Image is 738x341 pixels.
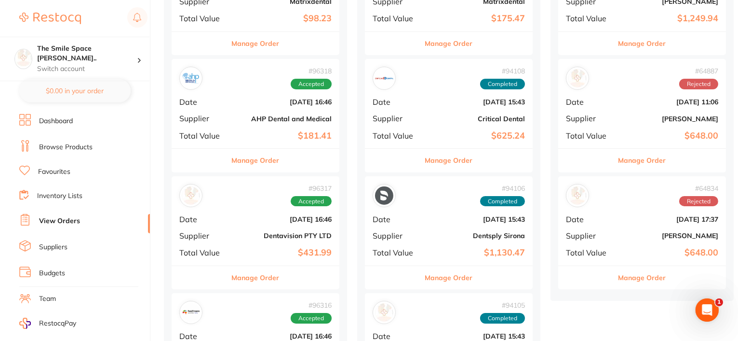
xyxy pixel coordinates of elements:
[618,149,666,172] button: Manage Order
[480,313,525,324] span: Completed
[618,32,666,55] button: Manage Order
[373,114,421,123] span: Supplier
[715,298,723,306] span: 1
[38,167,70,177] a: Favourites
[235,14,332,24] b: $98.23
[568,186,587,205] img: Henry Schein Halas
[679,185,718,192] span: # 64834
[373,332,421,341] span: Date
[37,64,137,74] p: Switch account
[39,216,80,226] a: View Orders
[291,185,332,192] span: # 96317
[15,49,32,66] img: The Smile Space Lilli Pilli
[679,67,718,75] span: # 64887
[373,231,421,240] span: Supplier
[39,242,67,252] a: Suppliers
[235,98,332,106] b: [DATE] 16:46
[232,266,280,289] button: Manage Order
[622,115,718,123] b: [PERSON_NAME]
[622,248,718,258] b: $648.00
[622,14,718,24] b: $1,249.94
[566,131,614,140] span: Total Value
[179,131,228,140] span: Total Value
[235,232,332,240] b: Dentavision PTY LTD
[291,196,332,207] span: Accepted
[39,116,73,126] a: Dashboard
[429,248,525,258] b: $1,130.47
[679,79,718,89] span: Rejected
[179,248,228,257] span: Total Value
[235,131,332,141] b: $181.41
[566,215,614,224] span: Date
[291,313,332,324] span: Accepted
[373,248,421,257] span: Total Value
[566,231,614,240] span: Supplier
[39,142,93,152] a: Browse Products
[566,114,614,123] span: Supplier
[373,14,421,23] span: Total Value
[172,59,339,172] div: AHP Dental and Medical#96318AcceptedDate[DATE] 16:46SupplierAHP Dental and MedicalTotal Value$181...
[291,301,332,309] span: # 96316
[235,248,332,258] b: $431.99
[19,318,76,329] a: RestocqPay
[622,215,718,223] b: [DATE] 17:37
[37,191,82,201] a: Inventory Lists
[19,318,31,329] img: RestocqPay
[429,332,525,340] b: [DATE] 15:43
[375,69,393,87] img: Critical Dental
[480,196,525,207] span: Completed
[19,13,81,24] img: Restocq Logo
[429,215,525,223] b: [DATE] 15:43
[291,79,332,89] span: Accepted
[696,298,719,322] iframe: Intercom live chat
[179,332,228,341] span: Date
[480,79,525,89] span: Completed
[179,231,228,240] span: Supplier
[172,176,339,290] div: Dentavision PTY LTD#96317AcceptedDate[DATE] 16:46SupplierDentavision PTY LTDTotal Value$431.99Man...
[232,32,280,55] button: Manage Order
[622,131,718,141] b: $648.00
[179,14,228,23] span: Total Value
[232,149,280,172] button: Manage Order
[566,248,614,257] span: Total Value
[182,69,200,87] img: AHP Dental and Medical
[566,14,614,23] span: Total Value
[568,69,587,87] img: Henry Schein Halas
[425,266,473,289] button: Manage Order
[425,149,473,172] button: Manage Order
[429,131,525,141] b: $625.24
[480,185,525,192] span: # 94106
[679,196,718,207] span: Rejected
[19,79,131,102] button: $0.00 in your order
[429,14,525,24] b: $175.47
[39,319,76,328] span: RestocqPay
[480,67,525,75] span: # 94108
[182,303,200,322] img: Healthware Australia Ridley
[235,332,332,340] b: [DATE] 16:46
[429,232,525,240] b: Dentsply Sirona
[19,7,81,29] a: Restocq Logo
[291,67,332,75] span: # 96318
[373,98,421,106] span: Date
[375,303,393,322] img: Dentavision PTY LTD
[375,186,393,205] img: Dentsply Sirona
[182,186,200,205] img: Dentavision PTY LTD
[618,266,666,289] button: Manage Order
[179,215,228,224] span: Date
[39,269,65,278] a: Budgets
[235,215,332,223] b: [DATE] 16:46
[622,232,718,240] b: [PERSON_NAME]
[179,98,228,106] span: Date
[429,98,525,106] b: [DATE] 15:43
[566,98,614,106] span: Date
[480,301,525,309] span: # 94105
[179,114,228,123] span: Supplier
[39,294,56,304] a: Team
[37,44,137,63] h4: The Smile Space Lilli Pilli
[235,115,332,123] b: AHP Dental and Medical
[425,32,473,55] button: Manage Order
[429,115,525,123] b: Critical Dental
[373,215,421,224] span: Date
[622,98,718,106] b: [DATE] 11:06
[373,131,421,140] span: Total Value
